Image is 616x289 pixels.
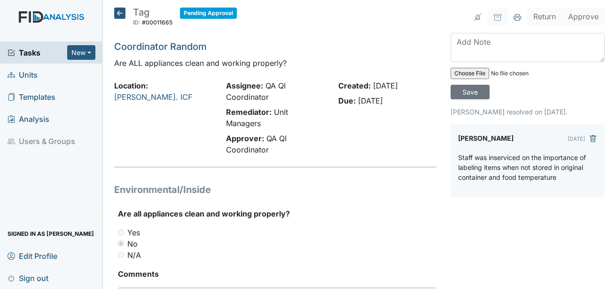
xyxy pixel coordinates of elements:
[133,19,140,26] span: ID:
[458,153,597,182] p: Staff was inserviced on the importance of labeling items when not stored in original container an...
[8,249,57,263] span: Edit Profile
[114,57,437,69] p: Are ALL appliances clean and working properly?
[8,271,48,285] span: Sign out
[118,208,290,219] label: Are all appliances clean and working properly?
[180,8,237,19] span: Pending Approval
[118,241,124,247] input: No
[8,47,67,58] a: Tasks
[114,92,192,102] a: [PERSON_NAME]. ICF
[8,226,94,241] span: Signed in as [PERSON_NAME]
[127,227,140,238] label: Yes
[8,89,55,104] span: Templates
[114,183,437,197] h1: Environmental/Inside
[451,107,605,117] p: [PERSON_NAME] resolved on [DATE].
[527,8,562,25] button: Return
[8,67,38,82] span: Units
[458,132,514,145] label: [PERSON_NAME]
[226,107,272,117] strong: Remediator:
[114,81,148,90] strong: Location:
[67,45,95,60] button: New
[338,81,371,90] strong: Created:
[373,81,398,90] span: [DATE]
[114,41,207,52] a: Coordinator Random
[142,19,172,26] span: #00011665
[338,96,356,105] strong: Due:
[8,112,49,126] span: Analysis
[133,7,149,18] span: Tag
[118,252,124,258] input: N/A
[451,85,490,99] input: Save
[358,96,383,105] span: [DATE]
[127,249,141,261] label: N/A
[118,229,124,235] input: Yes
[118,268,437,280] strong: Comments
[562,8,605,25] button: Approve
[127,238,138,249] label: No
[226,134,264,143] strong: Approver:
[568,136,585,142] small: [DATE]
[226,81,263,90] strong: Assignee:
